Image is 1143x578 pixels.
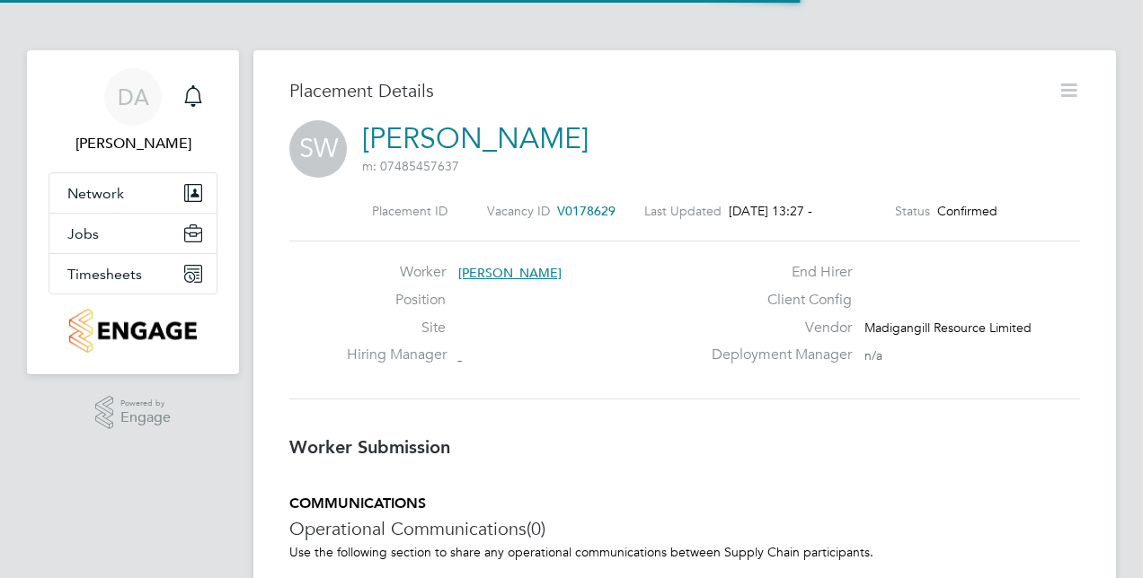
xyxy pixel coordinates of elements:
a: [PERSON_NAME] [362,121,589,156]
label: Client Config [701,291,852,310]
label: Status [895,203,930,219]
span: n/a [864,347,882,363]
span: Engage [120,410,171,425]
span: Powered by [120,396,171,411]
label: Placement ID [372,203,447,219]
h5: COMMUNICATIONS [289,495,1080,513]
span: Madigangill Resource Limited [864,320,1032,336]
label: Position [347,291,446,310]
a: Powered byEngage [95,396,172,430]
span: David Alvarez [49,133,217,154]
label: Vendor [701,319,852,337]
label: Vacancy ID [487,203,550,219]
span: (0) [527,517,545,540]
label: End Hirer [701,263,852,282]
a: DA[PERSON_NAME] [49,68,217,154]
nav: Main navigation [27,50,239,374]
span: SW [289,120,347,178]
button: Jobs [49,214,217,253]
b: Worker Submission [289,436,450,458]
span: Network [67,185,124,202]
span: DA [118,85,149,109]
img: countryside-properties-logo-retina.png [69,309,196,353]
label: Deployment Manager [701,346,852,364]
span: Timesheets [67,266,142,283]
label: Hiring Manager [347,346,446,364]
span: Confirmed [937,203,997,219]
span: m: 07485457637 [362,158,459,174]
label: Last Updated [644,203,722,219]
span: [PERSON_NAME] [458,265,562,281]
label: Site [347,319,446,337]
a: Go to home page [49,309,217,353]
span: V0178629 [557,203,616,219]
span: [DATE] 13:27 - [729,203,812,219]
p: Use the following section to share any operational communications between Supply Chain participants. [289,544,1080,560]
label: Worker [347,263,446,282]
h3: Operational Communications [289,517,1080,540]
span: Jobs [67,225,99,242]
button: Timesheets [49,254,217,293]
h3: Placement Details [289,79,1044,102]
button: Network [49,173,217,213]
